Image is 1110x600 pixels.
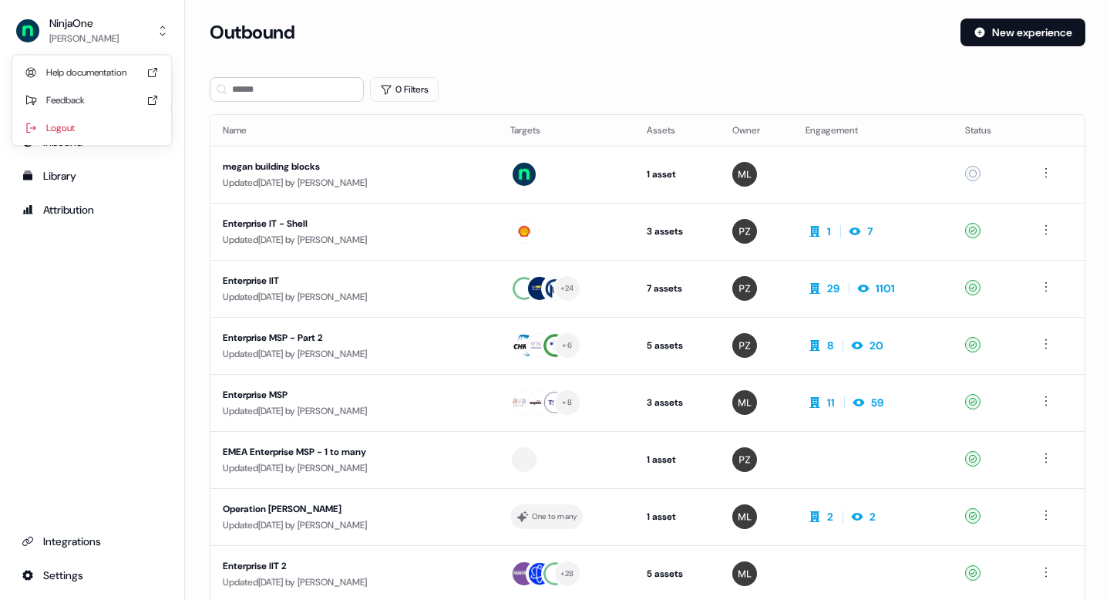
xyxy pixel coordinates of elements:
[18,114,165,142] div: Logout
[49,31,119,46] div: [PERSON_NAME]
[49,15,119,31] div: NinjaOne
[18,86,165,114] div: Feedback
[18,59,165,86] div: Help documentation
[12,12,172,49] button: NinjaOne[PERSON_NAME]
[12,56,171,145] div: NinjaOne[PERSON_NAME]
